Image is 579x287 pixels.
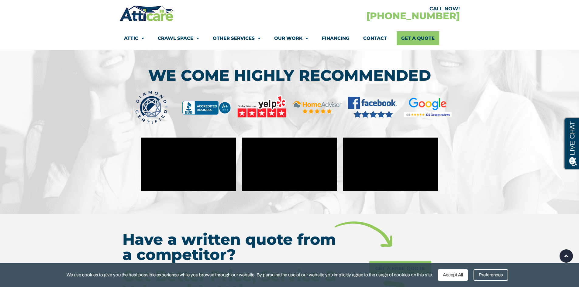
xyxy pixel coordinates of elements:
span: We use cookies to give you the best possible experience while you browse through our website. By ... [67,271,433,279]
a: Financing [322,31,350,45]
a: Contact [363,31,387,45]
a: Crawl Space [158,31,199,45]
iframe: Brooks Testimonial | crawl space vapor barrier cleaning and insulation | Atticare [141,138,236,191]
a: Other Services [213,31,260,45]
div: CALL NOW! [290,6,460,11]
a: Get A Quote [397,31,439,45]
div: Accept All [438,269,468,281]
iframe: Ben Testimonial- Attic Clean Up and Insulation Services | Atticare [242,138,337,191]
iframe: Pete Adame Testimonial - Atticare Home Upgrades [343,138,438,191]
span: Opens a chat window [15,5,49,12]
h3: WE COME HIGHLY RECOMMENDED [124,68,455,83]
a: Attic [124,31,144,45]
a: GET A FREE QUOTE [369,261,431,276]
h3: Have a written quote from a competitor? [122,232,338,262]
div: Preferences [474,269,508,281]
nav: Menu [124,31,455,45]
a: Our Work [274,31,308,45]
